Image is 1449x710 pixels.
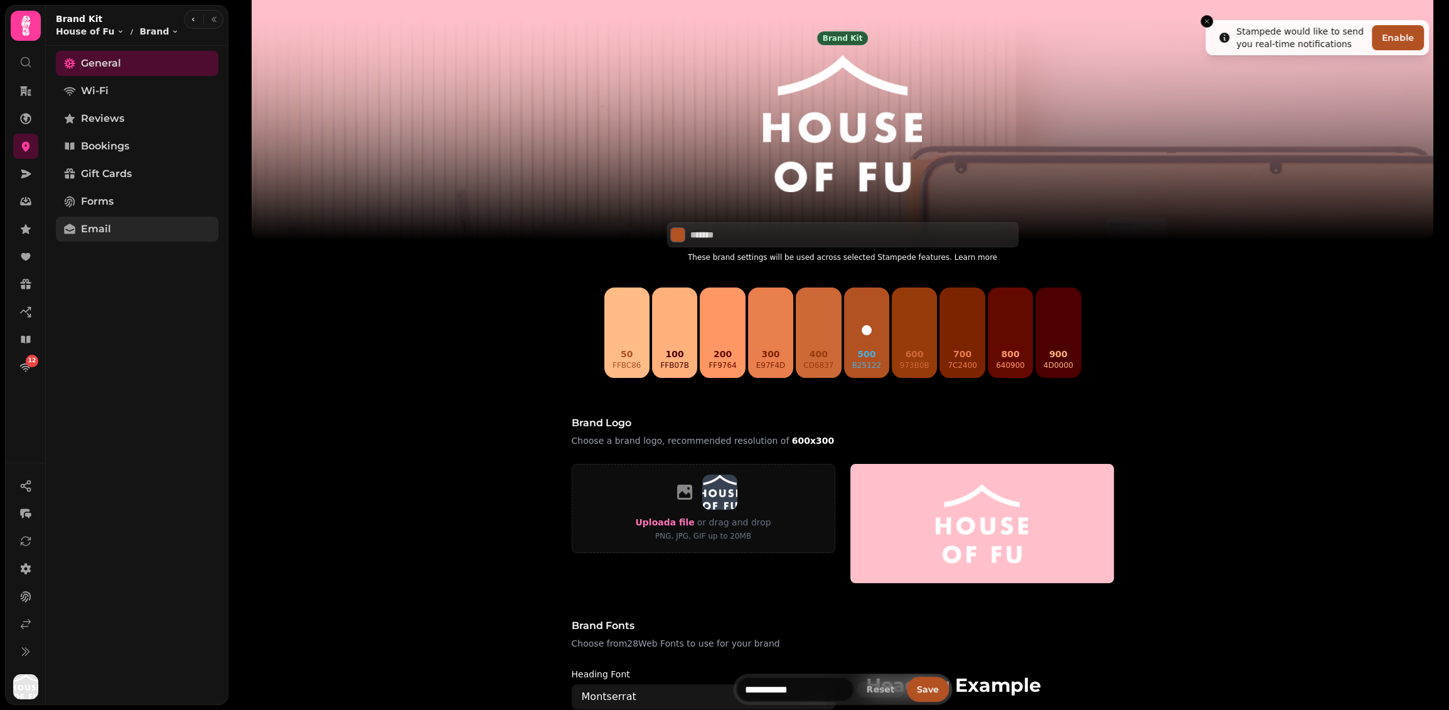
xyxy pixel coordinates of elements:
[900,360,929,370] p: 973b0b
[572,667,835,682] label: Heading font
[1236,25,1367,50] div: Stampede would like to send you real-time notifications
[28,357,36,365] span: 12
[708,360,736,370] p: ff9764
[742,45,943,202] img: aHR0cHM6Ly9maWxlcy5zdGFtcGVkZS5haS80ZGVjZmQwNS0yMTc0LTQ5YzYtOGI3ZS1mYTMxYWFiNjU3NTcvbWVkaWEvOTUwO...
[702,475,737,510] img: aHR0cHM6Ly9maWxlcy5zdGFtcGVkZS5haS80ZGVjZmQwNS0yMTc0LTQ5YzYtOGI3ZS1mYTMxYWFiNjU3NTcvbWVkaWEvOTUwO...
[948,348,977,360] p: 700
[81,111,124,126] span: Reviews
[13,674,38,699] img: User avatar
[803,348,833,360] p: 400
[612,348,641,360] p: 50
[56,25,179,38] nav: breadcrumb
[660,348,689,360] p: 100
[81,166,132,181] span: Gift Cards
[81,139,129,154] span: Bookings
[796,288,841,378] button: 400cd6837
[660,360,689,370] p: ffb07b
[803,360,833,370] p: cd6837
[56,134,218,159] a: Bookings
[939,288,985,378] button: 7007c2400
[56,161,218,186] a: Gift Cards
[46,46,228,705] nav: Tabs
[652,288,697,378] button: 100ffb07b
[572,433,843,448] p: Choose a brand logo, recommended resolution of
[907,677,949,702] button: Save
[852,360,881,370] p: b25122
[11,674,41,699] button: User avatar
[56,25,114,38] span: House of Fu
[56,106,218,131] a: Reviews
[139,25,179,38] button: Brand
[56,51,218,76] a: General
[1200,15,1213,28] button: Close toast
[996,360,1025,370] p: 640900
[792,436,834,446] b: 600x300
[695,515,771,530] p: or drag and drop
[844,288,889,378] button: 500b25122
[56,25,124,38] button: House of Fu
[996,348,1025,360] p: 800
[81,83,109,99] span: Wi-Fi
[748,288,793,378] button: 300e97f4d
[667,250,1019,265] p: These brand settings will be used across selected Stampede features.
[708,348,736,360] p: 200
[56,13,179,25] h2: Brand Kit
[612,360,641,370] p: ffbc86
[850,464,1114,583] img: brand-header
[572,636,1114,651] p: Choose from 28 Web Fonts to use for your brand
[13,355,38,380] a: 12
[635,517,694,527] span: Upload a file
[892,288,937,378] button: 600973b0b
[667,222,1019,247] div: Select color
[756,348,786,360] p: 300
[1044,360,1073,370] p: 4d0000
[852,348,881,360] p: 500
[56,217,218,242] a: Email
[572,416,843,431] h3: Brand logo
[954,253,997,262] a: Learn more
[917,685,939,694] span: Save
[700,288,745,378] button: 200ff9764
[756,360,786,370] p: e97f4d
[1035,288,1081,378] button: 9004d0000
[817,31,869,45] div: Brand kit
[948,360,977,370] p: 7c2400
[635,530,771,542] p: PNG, JPG, GIF up to 20MB
[81,56,121,71] span: General
[670,227,685,242] button: Select color
[988,288,1033,378] button: 800640900
[56,189,218,214] a: Forms
[900,348,929,360] p: 600
[81,194,114,209] span: Forms
[572,618,1114,633] h3: Brand fonts
[1372,25,1424,50] button: Enable
[56,78,218,104] a: Wi-Fi
[867,685,895,694] span: Reset
[604,288,650,378] button: 50ffbc86
[81,222,111,237] span: Email
[1044,348,1073,360] p: 900
[857,681,905,697] button: Reset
